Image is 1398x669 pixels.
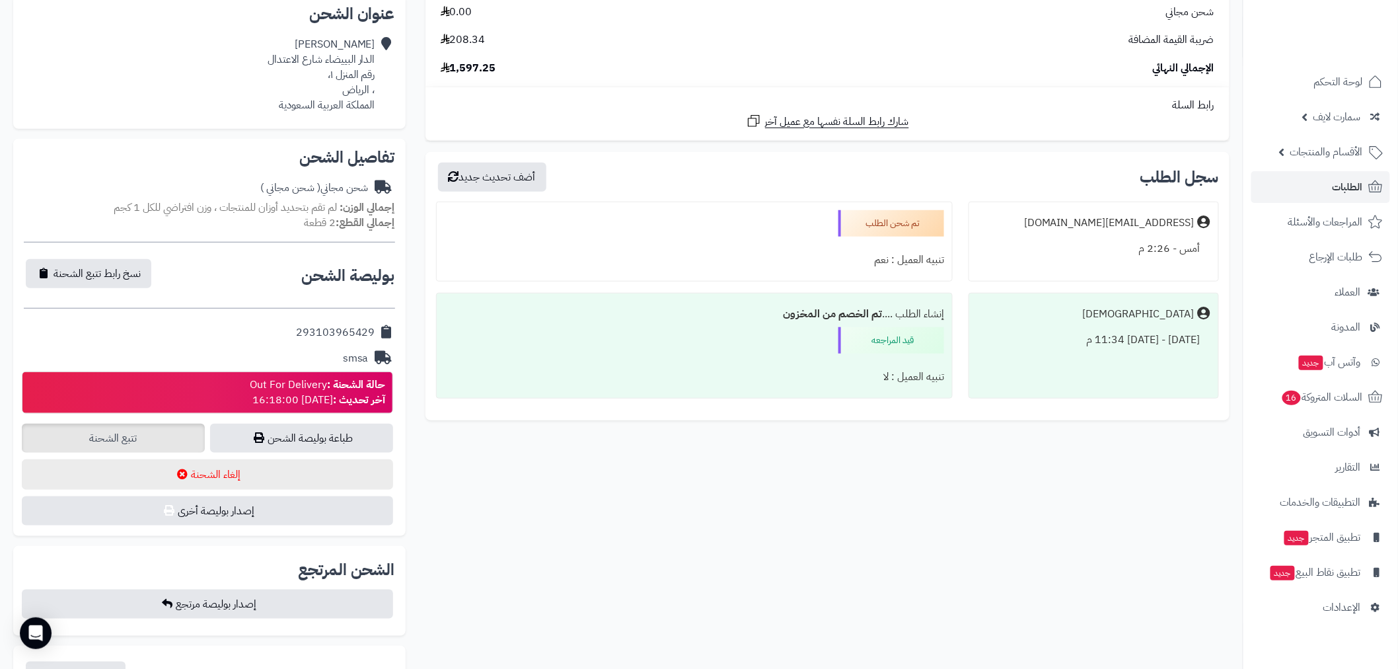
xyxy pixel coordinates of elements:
span: تطبيق نقاط البيع [1269,563,1361,582]
span: سمارت لايف [1313,108,1361,126]
button: أضف تحديث جديد [438,163,546,192]
div: تم شحن الطلب [838,210,944,237]
a: تطبيق المتجرجديد [1251,522,1390,553]
a: التقارير [1251,452,1390,483]
a: تتبع الشحنة [22,424,205,453]
span: لم تقم بتحديد أوزان للمنتجات ، وزن افتراضي للكل 1 كجم [114,200,337,216]
span: الطلبات [1333,178,1363,196]
span: السلات المتروكة [1281,388,1363,407]
span: 208.34 [441,32,486,48]
h3: سجل الطلب [1140,169,1219,185]
div: [DATE] - [DATE] 11:34 م [977,327,1210,353]
strong: إجمالي الوزن: [340,200,395,216]
span: 0.00 [441,5,472,20]
a: العملاء [1251,276,1390,308]
span: طلبات الإرجاع [1309,248,1363,266]
span: الأقسام والمنتجات [1290,143,1363,161]
span: نسخ رابط تتبع الشحنة [54,266,141,282]
div: [PERSON_NAME] الدار البييضاء شارع الاعتدال رقم المنزل ١، ، الرياض المملكة العربية السعودية [268,37,375,112]
div: Open Intercom Messenger [20,617,52,649]
a: شارك رابط السلة نفسها مع عميل آخر [746,113,909,130]
h2: عنوان الشحن [24,6,395,22]
div: أمس - 2:26 م [977,236,1210,262]
a: السلات المتروكة16 [1251,381,1390,413]
button: إلغاء الشحنة [22,459,393,490]
span: الإعدادات [1323,598,1361,617]
span: وآتس آب [1298,353,1361,372]
span: جديد [1299,356,1323,370]
a: المدونة [1251,311,1390,343]
a: وآتس آبجديد [1251,346,1390,378]
a: المراجعات والأسئلة [1251,206,1390,238]
span: جديد [1270,566,1295,580]
a: طباعة بوليصة الشحن [210,424,393,453]
span: جديد [1284,531,1309,545]
div: [EMAIL_ADDRESS][DOMAIN_NAME] [1024,216,1195,231]
h2: تفاصيل الشحن [24,149,395,165]
div: رابط السلة [431,98,1224,113]
strong: إجمالي القطع: [336,215,395,231]
span: المراجعات والأسئلة [1288,213,1363,231]
small: 2 قطعة [304,215,395,231]
h2: الشحن المرتجع [298,562,395,578]
button: نسخ رابط تتبع الشحنة [26,259,151,288]
div: [DEMOGRAPHIC_DATA] [1083,307,1195,322]
div: Out For Delivery [DATE] 16:18:00 [250,377,386,408]
span: المدونة [1332,318,1361,336]
span: 1,597.25 [441,61,496,76]
button: إصدار بوليصة مرتجع [22,590,393,619]
span: تطبيق المتجر [1283,528,1361,547]
strong: حالة الشحنة : [327,377,386,393]
a: الطلبات [1251,171,1390,203]
a: التطبيقات والخدمات [1251,487,1390,518]
h2: بوليصة الشحن [301,268,395,284]
span: شحن مجاني [1166,5,1214,20]
b: تم الخصم من المخزون [783,306,882,322]
span: لوحة التحكم [1314,73,1363,91]
div: 293103965429 [296,325,375,340]
span: الإجمالي النهائي [1153,61,1214,76]
span: أدوات التسويق [1304,423,1361,442]
a: لوحة التحكم [1251,66,1390,98]
a: تطبيق نقاط البيعجديد [1251,557,1390,588]
span: شارك رابط السلة نفسها مع عميل آخر [765,114,909,130]
div: قيد المراجعه [838,327,944,354]
span: التطبيقات والخدمات [1280,493,1361,512]
div: شحن مجاني [260,180,369,196]
span: التقارير [1336,458,1361,477]
strong: آخر تحديث : [333,392,386,408]
img: logo-2.png [1308,37,1385,65]
a: طلبات الإرجاع [1251,241,1390,273]
span: ( شحن مجاني ) [260,180,320,196]
div: تنبيه العميل : لا [445,364,944,390]
span: العملاء [1335,283,1361,301]
a: الإعدادات [1251,592,1390,623]
span: ضريبة القيمة المضافة [1129,32,1214,48]
div: smsa [343,351,369,366]
div: تنبيه العميل : نعم [445,247,944,273]
a: أدوات التسويق [1251,416,1390,448]
div: إنشاء الطلب .... [445,301,944,327]
button: إصدار بوليصة أخرى [22,496,393,526]
span: 16 [1282,391,1301,405]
